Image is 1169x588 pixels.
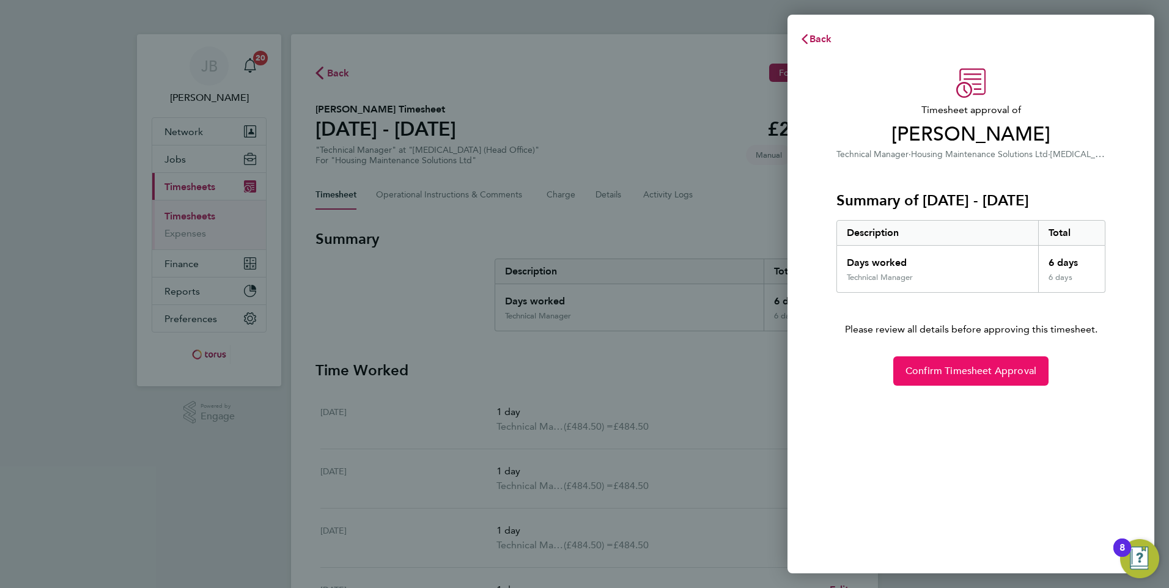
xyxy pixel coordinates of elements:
div: 6 days [1038,273,1105,292]
span: Back [809,33,832,45]
span: Housing Maintenance Solutions Ltd [911,149,1048,160]
div: 6 days [1038,246,1105,273]
div: 8 [1119,548,1125,564]
div: Days worked [837,246,1038,273]
button: Confirm Timesheet Approval [893,356,1049,386]
span: · [909,149,911,160]
span: · [1048,149,1050,160]
button: Back [787,27,844,51]
div: Total [1038,221,1105,245]
span: Technical Manager [836,149,909,160]
h3: Summary of [DATE] - [DATE] [836,191,1105,210]
span: Confirm Timesheet Approval [905,365,1036,377]
div: Technical Manager [847,273,913,282]
button: Open Resource Center, 8 new notifications [1120,539,1159,578]
div: Description [837,221,1038,245]
div: Summary of 25 - 31 Aug 2025 [836,220,1105,293]
span: Timesheet approval of [836,103,1105,117]
p: Please review all details before approving this timesheet. [822,293,1120,337]
span: [PERSON_NAME] [836,122,1105,147]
